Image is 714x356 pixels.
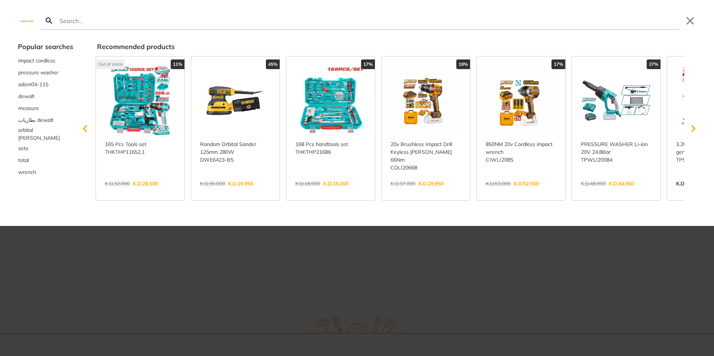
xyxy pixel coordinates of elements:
span: sets [18,145,28,152]
div: Suggestion: pressure washer [18,67,73,78]
span: dewalt [18,93,35,100]
div: 11% [171,59,184,69]
svg: Search [45,16,54,25]
span: pressure washer [18,69,58,77]
div: 17% [361,59,375,69]
button: Select suggestion: wrench [18,166,73,178]
div: 27% [647,59,660,69]
div: Suggestion: adsm04-115 [18,78,73,90]
div: 45% [266,59,280,69]
span: measure [18,104,39,112]
span: orbital [PERSON_NAME] [18,126,73,142]
button: Select suggestion: impact cordless [18,55,73,67]
div: Suggestion: dewalt [18,90,73,102]
div: Suggestion: impact cordless [18,55,73,67]
button: Select suggestion: pressure washer [18,67,73,78]
span: total [18,156,29,164]
div: Suggestion: orbital sande [18,126,73,142]
button: Select suggestion: measure [18,102,73,114]
div: Suggestion: wrench [18,166,73,178]
svg: Scroll right [686,121,701,136]
button: Select suggestion: بطاريات dewalt [18,114,73,126]
span: adsm04-115 [18,81,48,88]
span: wrench [18,168,36,176]
div: 19% [456,59,470,69]
button: Close [684,15,696,27]
div: Suggestion: total [18,154,73,166]
svg: Scroll left [78,121,93,136]
img: Close [18,19,36,22]
button: Select suggestion: adsm04-115 [18,78,73,90]
span: impact cordless [18,57,55,65]
div: Popular searches [18,42,73,52]
div: 17% [551,59,565,69]
div: Recommended products [97,42,696,52]
div: Out of stock [96,59,125,69]
button: Select suggestion: sets [18,142,73,154]
input: Search… [58,12,680,29]
div: Suggestion: sets [18,142,73,154]
div: Suggestion: بطاريات dewalt [18,114,73,126]
button: Select suggestion: orbital sande [18,126,73,142]
button: Select suggestion: total [18,154,73,166]
div: Suggestion: measure [18,102,73,114]
span: بطاريات dewalt [18,116,54,124]
button: Select suggestion: dewalt [18,90,73,102]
